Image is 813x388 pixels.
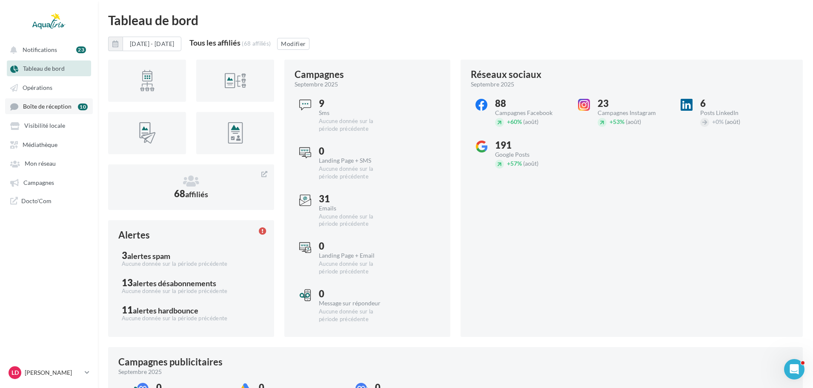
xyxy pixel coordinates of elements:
[23,103,72,110] span: Boîte de réception
[700,110,771,116] div: Posts LinkedIn
[495,110,566,116] div: Campagnes Facebook
[610,118,613,125] span: +
[523,160,538,167] span: (août)
[598,110,669,116] div: Campagnes Instagram
[5,42,89,57] button: Notifications 23
[319,300,390,306] div: Message sur répondeur
[610,118,624,125] span: 53%
[118,357,223,367] div: Campagnes publicitaires
[127,252,170,260] div: alertes spam
[122,305,261,315] div: 11
[7,365,91,381] a: LD [PERSON_NAME]
[319,158,390,164] div: Landing Page + SMS
[700,99,771,108] div: 6
[133,279,216,287] div: alertes désabonnements
[319,253,390,259] div: Landing Page + Email
[5,193,93,208] a: Docto'Com
[118,368,162,376] span: septembre 2025
[626,118,641,125] span: (août)
[295,80,338,89] span: septembre 2025
[5,175,93,190] a: Campagnes
[25,160,56,167] span: Mon réseau
[242,40,271,47] div: (68 affiliés)
[5,118,93,133] a: Visibilité locale
[712,118,724,125] span: 0%
[495,99,566,108] div: 88
[5,155,93,171] a: Mon réseau
[23,46,57,53] span: Notifications
[133,307,198,314] div: alertes hardbounce
[495,141,566,150] div: 191
[122,278,261,287] div: 13
[5,60,93,76] a: Tableau de bord
[21,197,52,205] span: Docto'Com
[277,38,309,50] button: Modifier
[507,118,510,125] span: +
[24,122,65,129] span: Visibilité locale
[471,70,541,79] div: Réseaux sociaux
[784,359,804,379] iframe: Intercom live chat
[495,152,566,158] div: Google Posts
[319,194,390,204] div: 31
[23,84,52,91] span: Opérations
[598,99,669,108] div: 23
[319,165,390,181] div: Aucune donnée sur la période précédente
[23,141,57,148] span: Médiathèque
[23,179,54,186] span: Campagnes
[319,205,390,211] div: Emails
[25,368,81,377] p: [PERSON_NAME]
[712,118,716,125] span: +
[319,260,390,276] div: Aucune donnée sur la période précédente
[471,80,514,89] span: septembre 2025
[76,46,86,53] div: 23
[319,110,390,116] div: Sms
[185,190,208,199] span: affiliés
[319,99,390,108] div: 9
[523,118,538,125] span: (août)
[319,308,390,323] div: Aucune donnée sur la période précédente
[122,251,261,260] div: 3
[5,137,93,152] a: Médiathèque
[507,160,522,167] span: 57%
[319,147,390,156] div: 0
[319,118,390,133] div: Aucune donnée sur la période précédente
[725,118,740,125] span: (août)
[108,14,803,26] div: Tableau de bord
[507,118,522,125] span: 60%
[122,287,261,295] div: Aucune donnée sur la période précédente
[122,260,261,268] div: Aucune donnée sur la période précédente
[174,188,208,199] span: 68
[507,160,510,167] span: +
[5,98,93,114] a: Boîte de réception 10
[295,70,344,79] div: Campagnes
[108,37,181,51] button: [DATE] - [DATE]
[11,368,19,377] span: LD
[319,213,390,228] div: Aucune donnée sur la période précédente
[319,289,390,299] div: 0
[122,315,261,322] div: Aucune donnée sur la période précédente
[23,65,65,72] span: Tableau de bord
[123,37,181,51] button: [DATE] - [DATE]
[189,39,240,46] div: Tous les affiliés
[78,103,88,110] div: 10
[319,241,390,251] div: 0
[118,230,150,240] div: Alertes
[5,80,93,95] a: Opérations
